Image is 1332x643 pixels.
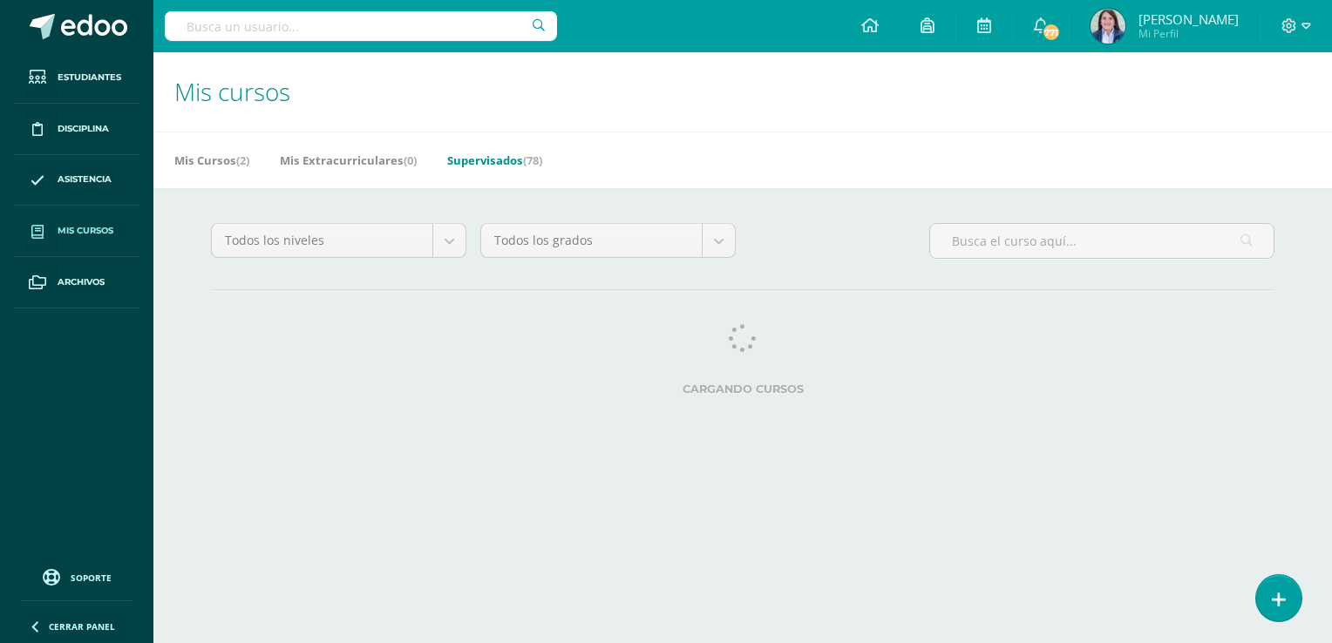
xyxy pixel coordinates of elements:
[14,104,139,155] a: Disciplina
[212,224,466,257] a: Todos los niveles
[58,275,105,289] span: Archivos
[225,224,419,257] span: Todos los niveles
[21,565,133,588] a: Soporte
[14,206,139,257] a: Mis cursos
[165,11,557,41] input: Busca un usuario...
[404,152,417,168] span: (0)
[523,152,542,168] span: (78)
[211,382,1274,396] label: Cargando cursos
[14,155,139,206] a: Asistencia
[930,224,1274,258] input: Busca el curso aquí...
[1138,26,1239,41] span: Mi Perfil
[174,146,249,174] a: Mis Cursos(2)
[14,257,139,308] a: Archivos
[58,122,109,136] span: Disciplina
[447,146,542,174] a: Supervisados(78)
[280,146,417,174] a: Mis Extracurriculares(0)
[58,71,121,85] span: Estudiantes
[49,620,115,633] span: Cerrar panel
[58,224,113,238] span: Mis cursos
[14,52,139,104] a: Estudiantes
[58,173,112,186] span: Asistencia
[236,152,249,168] span: (2)
[71,572,112,584] span: Soporte
[1091,9,1125,44] img: 7189dd0a2475061f524ba7af0511f049.png
[1041,23,1060,42] span: 771
[494,224,689,257] span: Todos los grados
[481,224,735,257] a: Todos los grados
[1138,10,1239,28] span: [PERSON_NAME]
[174,75,290,108] span: Mis cursos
